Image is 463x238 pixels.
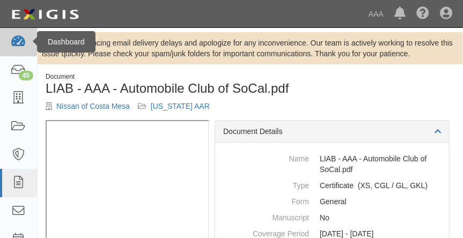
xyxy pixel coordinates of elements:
dt: Type [223,177,309,191]
a: Nissan of Costa Mesa [56,102,130,110]
dd: LIAB - AAA - Automobile Club of SoCal.pdf [223,151,441,177]
a: [US_STATE] AAR [151,102,210,110]
h1: LIAB - AAA - Automobile Club of SoCal.pdf [46,81,455,95]
div: 45 [19,71,33,80]
img: logo-5460c22ac91f19d4615b14bd174203de0afe785f0fc80cf4dbbc73dc1793850b.png [8,5,82,24]
div: Document [46,72,455,81]
dt: Manuscript [223,210,309,223]
dd: General [223,194,441,210]
dd: Excess/Umbrella Liability Commercial General Liability / Garage Liability Garage Keepers Liability [223,177,441,194]
div: We are experiencing email delivery delays and apologize for any inconvenience. Our team is active... [38,38,463,59]
dt: Form [223,194,309,207]
div: Dashboard [37,31,95,53]
dt: Name [223,151,309,164]
a: AAA [363,3,389,25]
i: Help Center - Complianz [416,8,429,20]
dd: No [223,210,441,226]
div: Document Details [215,121,449,143]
